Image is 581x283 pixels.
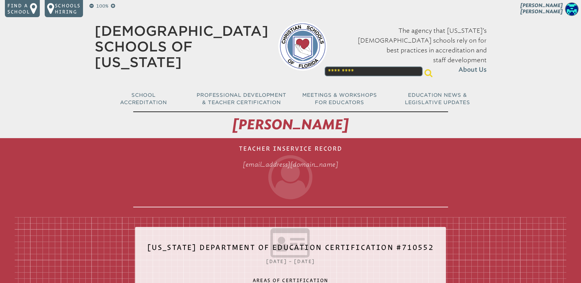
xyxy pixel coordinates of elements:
span: [DATE] – [DATE] [266,258,315,264]
p: Schools Hiring [55,2,81,15]
span: [PERSON_NAME] [PERSON_NAME] [520,2,563,14]
span: School Accreditation [120,92,167,105]
p: Find a school [7,2,30,15]
span: Education News & Legislative Updates [405,92,470,105]
a: [DEMOGRAPHIC_DATA] Schools of [US_STATE] [95,23,268,70]
p: The agency that [US_STATE]’s [DEMOGRAPHIC_DATA] schools rely on for best practices in accreditati... [337,26,487,75]
span: Meetings & Workshops for Educators [302,92,377,105]
img: 65da76292fbb2b6272090aee7ede8c96 [565,2,579,16]
h2: [US_STATE] Department of Education Certification #710552 [147,239,434,260]
h1: Teacher Inservice Record [133,141,448,207]
span: About Us [458,65,487,75]
span: Professional Development & Teacher Certification [197,92,286,105]
p: 100% [95,2,110,10]
img: csf-logo-web-colors.png [278,22,327,71]
span: [PERSON_NAME] [232,116,349,133]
